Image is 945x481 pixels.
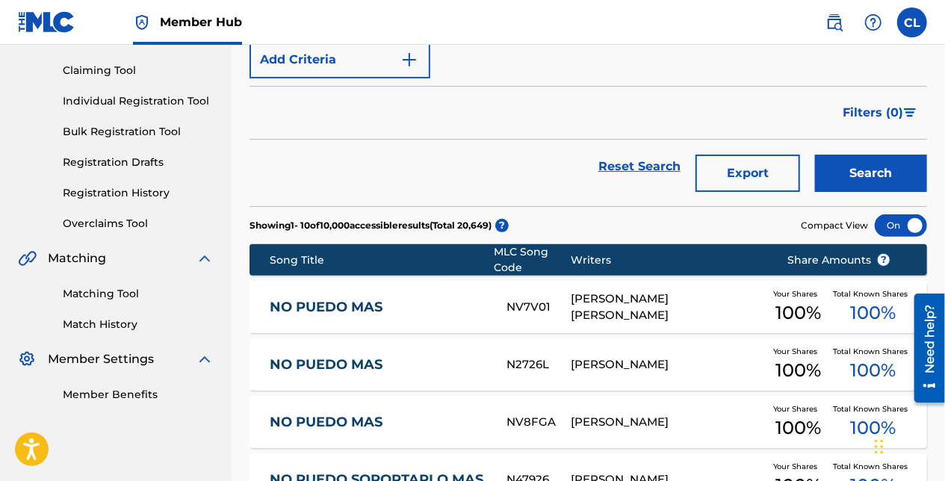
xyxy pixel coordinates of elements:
[850,415,896,441] span: 100 %
[825,13,843,31] img: search
[506,299,571,316] div: NV7V01
[787,252,890,268] span: Share Amounts
[591,150,688,183] a: Reset Search
[506,414,571,431] div: NV8FGA
[270,299,486,316] a: NO PUEDO MAS
[63,93,214,109] a: Individual Registration Tool
[495,219,509,232] span: ?
[773,403,823,415] span: Your Shares
[815,155,927,192] button: Search
[870,409,945,481] iframe: Chat Widget
[801,219,868,232] span: Compact View
[63,387,214,403] a: Member Benefits
[494,244,571,276] div: MLC Song Code
[858,7,888,37] div: Help
[875,424,884,469] div: Drag
[775,357,821,384] span: 100 %
[850,300,896,326] span: 100 %
[196,350,214,368] img: expand
[18,249,37,267] img: Matching
[903,288,945,409] iframe: Resource Center
[773,346,823,357] span: Your Shares
[160,13,242,31] span: Member Hub
[850,357,896,384] span: 100 %
[819,7,849,37] a: Public Search
[775,415,821,441] span: 100 %
[63,286,214,302] a: Matching Tool
[904,108,917,117] img: filter
[833,288,914,300] span: Total Known Shares
[250,41,430,78] button: Add Criteria
[48,350,154,368] span: Member Settings
[897,7,927,37] div: User Menu
[270,414,486,431] a: NO PUEDO MAS
[18,11,75,33] img: MLC Logo
[506,356,571,373] div: N2726L
[571,414,764,431] div: [PERSON_NAME]
[196,249,214,267] img: expand
[270,252,494,268] div: Song Title
[773,288,823,300] span: Your Shares
[63,124,214,140] a: Bulk Registration Tool
[878,254,890,266] span: ?
[133,13,151,31] img: Top Rightsholder
[270,356,486,373] a: NO PUEDO MAS
[63,155,214,170] a: Registration Drafts
[833,461,914,472] span: Total Known Shares
[833,403,914,415] span: Total Known Shares
[833,346,914,357] span: Total Known Shares
[775,300,821,326] span: 100 %
[250,219,492,232] p: Showing 1 - 10 of 10,000 accessible results (Total 20,649 )
[63,63,214,78] a: Claiming Tool
[63,317,214,332] a: Match History
[571,356,764,373] div: [PERSON_NAME]
[834,94,927,131] button: Filters (0)
[63,185,214,201] a: Registration History
[571,291,764,324] div: [PERSON_NAME] [PERSON_NAME]
[18,350,36,368] img: Member Settings
[400,51,418,69] img: 9d2ae6d4665cec9f34b9.svg
[843,104,903,122] span: Filters ( 0 )
[695,155,800,192] button: Export
[63,216,214,232] a: Overclaims Tool
[571,252,764,268] div: Writers
[773,461,823,472] span: Your Shares
[864,13,882,31] img: help
[48,249,106,267] span: Matching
